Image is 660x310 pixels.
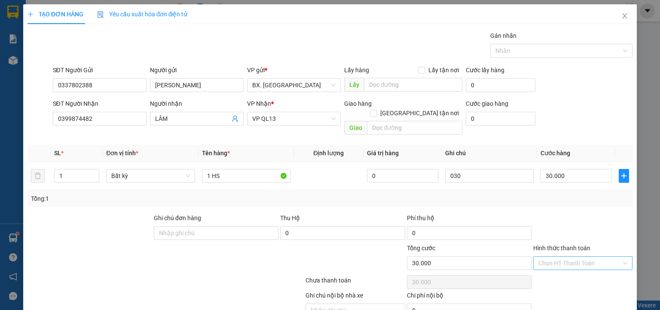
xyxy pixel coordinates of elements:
input: Dọc đường [367,121,462,135]
button: delete [31,169,45,183]
label: Ghi chú đơn hàng [154,215,201,221]
span: close [621,12,628,19]
span: Giá trị hàng [367,150,399,157]
button: Close [613,4,637,28]
div: Người gửi [150,65,244,75]
label: Gán nhãn [490,32,516,39]
th: Ghi chú [442,145,537,162]
input: Cước giao hàng [466,112,535,126]
div: Tổng: 1 [31,194,255,203]
span: Yêu cầu xuất hóa đơn điện tử [97,11,188,18]
div: SĐT Người Nhận [53,99,147,108]
span: Bất kỳ [111,169,189,182]
span: TẠO ĐƠN HÀNG [27,11,83,18]
div: Phí thu hộ [407,213,532,226]
span: Tổng cước [407,245,435,252]
span: user-add [232,115,238,122]
div: Người nhận [150,99,244,108]
span: BX. Ninh Sơn [252,79,336,92]
label: Cước lấy hàng [466,67,504,74]
span: Lấy hàng [344,67,369,74]
span: Giao hàng [344,100,372,107]
div: VP gửi [247,65,341,75]
span: Lấy [344,78,364,92]
input: 0 [367,169,438,183]
span: VP QL13 [252,112,336,125]
input: Dọc đường [364,78,462,92]
span: Đơn vị tính [106,150,138,157]
span: Lấy tận nơi [425,65,462,75]
div: Chưa thanh toán [305,276,406,291]
img: icon [97,11,104,18]
span: Tên hàng [202,150,230,157]
span: Cước hàng [541,150,570,157]
span: Giao [344,121,367,135]
div: SĐT Người Gửi [53,65,147,75]
label: Cước giao hàng [466,100,508,107]
span: VP Nhận [247,100,271,107]
div: Ghi chú nội bộ nhà xe [306,291,405,304]
input: VD: Bàn, Ghế [202,169,290,183]
button: plus [619,169,629,183]
span: plus [27,11,34,17]
div: Chi phí nội bộ [407,291,532,304]
span: Định lượng [313,150,344,157]
span: plus [619,172,629,179]
span: SL [54,150,61,157]
input: Ghi Chú [445,169,534,183]
input: Ghi chú đơn hàng [154,226,278,240]
span: [GEOGRAPHIC_DATA] tận nơi [377,108,462,118]
input: Cước lấy hàng [466,78,535,92]
label: Hình thức thanh toán [533,245,590,252]
span: Thu Hộ [280,215,300,221]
